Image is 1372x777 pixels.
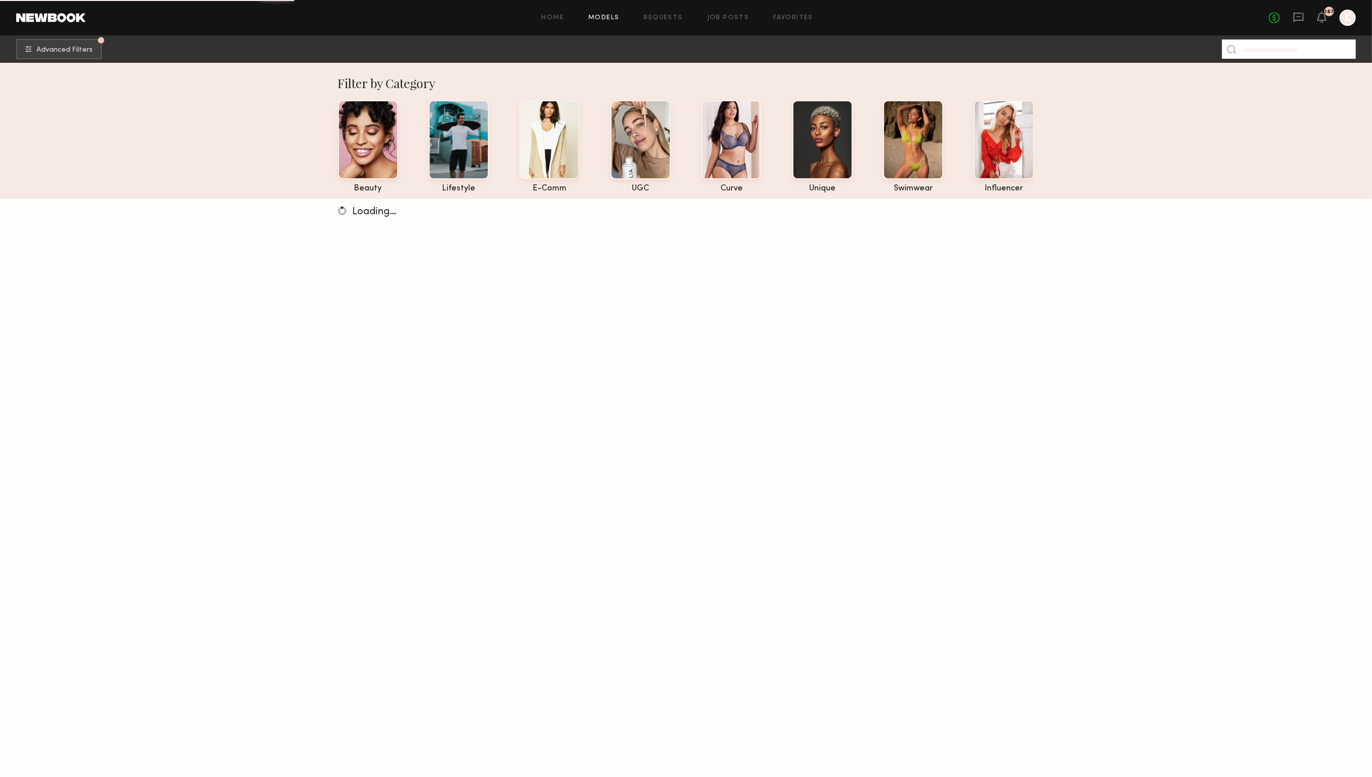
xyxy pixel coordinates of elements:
[338,184,398,193] div: beauty
[1340,10,1356,26] a: K
[644,15,683,21] a: Requests
[519,184,580,193] div: e-comm
[1324,9,1334,15] div: 187
[353,207,397,217] span: Loading…
[792,184,853,193] div: unique
[16,39,102,59] button: Advanced Filters
[429,184,489,193] div: lifestyle
[883,184,943,193] div: swimwear
[974,184,1034,193] div: influencer
[707,15,749,21] a: Job Posts
[701,184,761,193] div: curve
[542,15,564,21] a: Home
[36,47,93,54] span: Advanced Filters
[611,184,671,193] div: UGC
[338,75,1035,91] div: Filter by Category
[588,15,619,21] a: Models
[773,15,813,21] a: Favorites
